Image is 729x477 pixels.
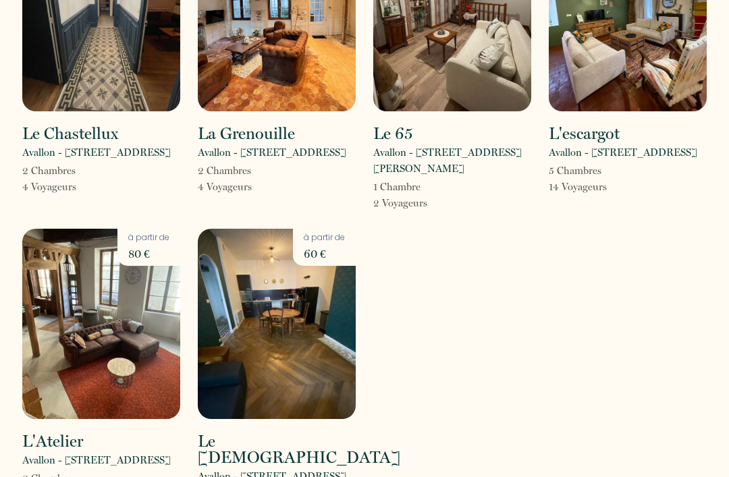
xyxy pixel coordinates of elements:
span: s [603,181,607,193]
p: 2 Voyageur [373,195,427,211]
h2: Le Chastellux [22,125,118,142]
p: 2 Chambre [22,163,76,179]
span: s [247,165,251,177]
p: 80 € [128,244,169,263]
img: rental-image [22,229,180,419]
span: s [423,197,427,209]
p: 5 Chambre [549,163,607,179]
p: Avallon - [STREET_ADDRESS] [198,144,346,161]
h2: Le 65 [373,125,413,142]
img: rental-image [198,229,356,419]
span: s [72,165,76,177]
p: 2 Chambre [198,163,252,179]
p: 4 Voyageur [198,179,252,195]
p: Avallon - [STREET_ADDRESS] [22,452,171,468]
p: 14 Voyageur [549,179,607,195]
h2: Le [DEMOGRAPHIC_DATA] [198,433,400,466]
span: s [248,181,252,193]
p: 4 Voyageur [22,179,76,195]
p: 60 € [304,244,345,263]
p: Avallon - [STREET_ADDRESS] [22,144,171,161]
h2: L'Atelier [22,433,83,449]
p: 1 Chambre [373,179,427,195]
span: s [597,165,601,177]
h2: La Grenouille [198,125,295,142]
h2: L'escargot [549,125,620,142]
p: Avallon - [STREET_ADDRESS] [549,144,697,161]
span: s [72,181,76,193]
p: à partir de [128,231,169,244]
p: Avallon - [STREET_ADDRESS][PERSON_NAME] [373,144,531,177]
p: à partir de [304,231,345,244]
